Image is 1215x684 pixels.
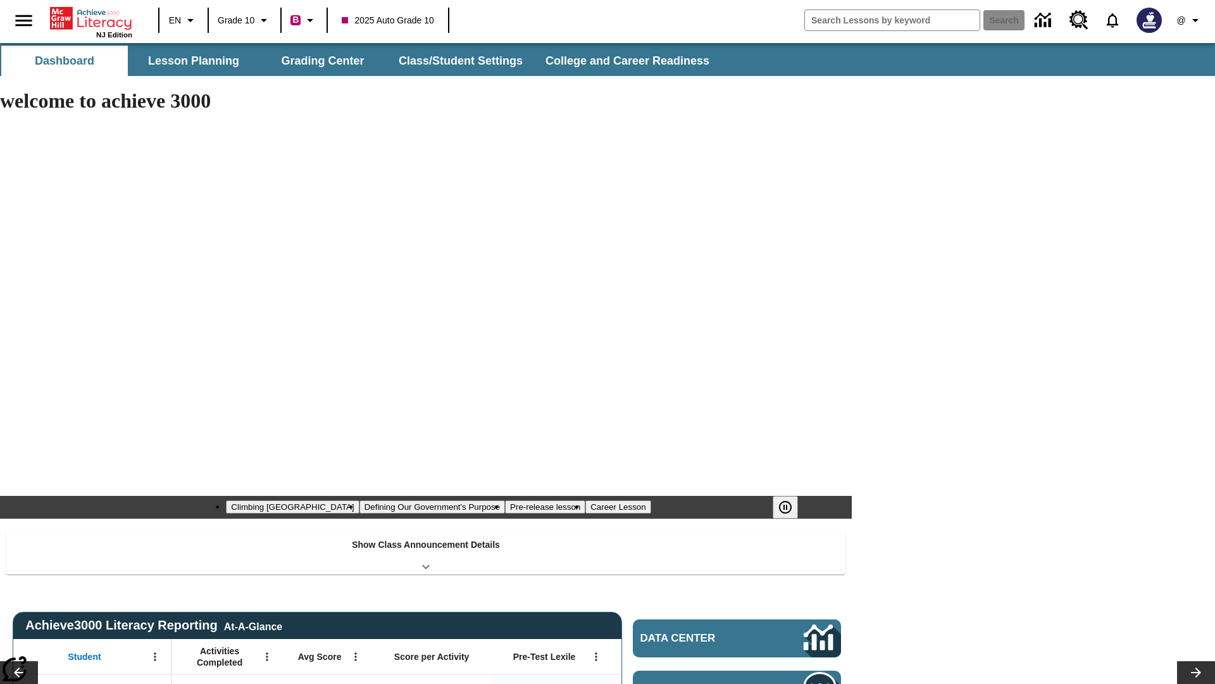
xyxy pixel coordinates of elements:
button: Open Menu [346,647,365,666]
a: Notifications [1096,4,1129,37]
div: Pause [773,496,811,519]
span: Data Center [640,632,760,645]
button: Open Menu [587,647,606,666]
span: Activities Completed [178,645,261,668]
button: Open Menu [146,647,165,666]
button: Language: EN, Select a language [163,9,204,32]
button: College and Career Readiness [535,46,720,76]
div: At-A-Glance [224,619,282,633]
span: Student [68,651,101,662]
span: Score per Activity [394,651,470,662]
button: Dashboard [1,46,128,76]
button: Slide 3 Pre-release lesson [505,500,585,514]
button: Open side menu [5,2,42,39]
a: Data Center [1027,3,1062,38]
a: Data Center [633,619,841,657]
span: Grade 10 [218,14,254,27]
button: Boost Class color is violet red. Change class color [285,9,323,32]
span: @ [1176,14,1185,27]
button: Open Menu [258,647,277,666]
button: Profile/Settings [1169,9,1210,32]
button: Lesson carousel, Next [1177,661,1215,684]
button: Slide 4 Career Lesson [585,500,651,514]
input: search field [805,10,980,30]
div: Home [50,4,132,39]
button: Lesson Planning [130,46,257,76]
a: Home [50,6,132,31]
span: Avg Score [298,651,342,662]
img: Avatar [1137,8,1162,33]
div: Show Class Announcement Details [6,531,845,574]
span: B [292,12,299,28]
button: Grade: Grade 10, Select a grade [213,9,277,32]
span: Pre-Test Lexile [513,651,576,662]
button: Slide 1 Climbing Mount Tai [226,500,359,514]
button: Select a new avatar [1129,4,1169,37]
span: Achieve3000 Literacy Reporting [25,618,282,633]
button: Class/Student Settings [389,46,533,76]
span: NJ Edition [96,31,132,39]
span: EN [169,14,181,27]
span: 2025 Auto Grade 10 [342,14,433,27]
button: Slide 2 Defining Our Government's Purpose [359,500,505,514]
button: Grading Center [259,46,386,76]
button: Pause [773,496,798,519]
p: Show Class Announcement Details [352,538,500,552]
a: Resource Center, Will open in new tab [1062,3,1096,37]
